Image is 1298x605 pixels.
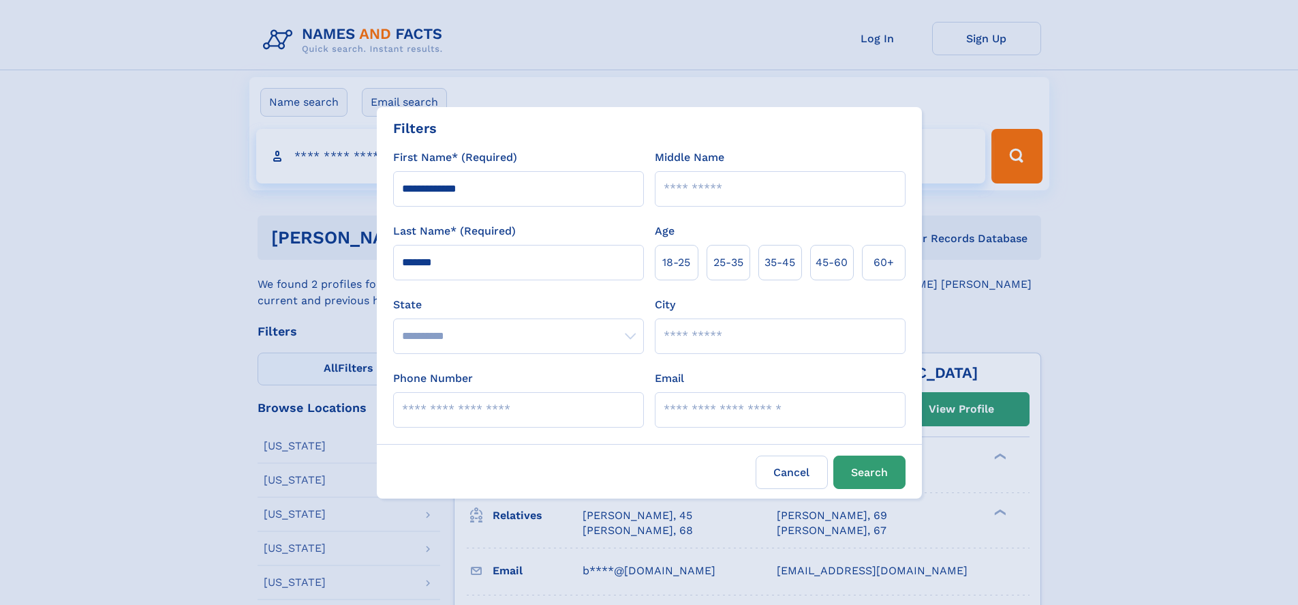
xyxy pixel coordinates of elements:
[655,297,675,313] label: City
[833,456,906,489] button: Search
[393,149,517,166] label: First Name* (Required)
[655,370,684,387] label: Email
[655,223,675,239] label: Age
[662,254,690,271] span: 18‑25
[393,370,473,387] label: Phone Number
[393,223,516,239] label: Last Name* (Required)
[393,297,644,313] label: State
[756,456,828,489] label: Cancel
[393,118,437,138] div: Filters
[816,254,848,271] span: 45‑60
[874,254,894,271] span: 60+
[655,149,724,166] label: Middle Name
[764,254,795,271] span: 35‑45
[713,254,743,271] span: 25‑35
